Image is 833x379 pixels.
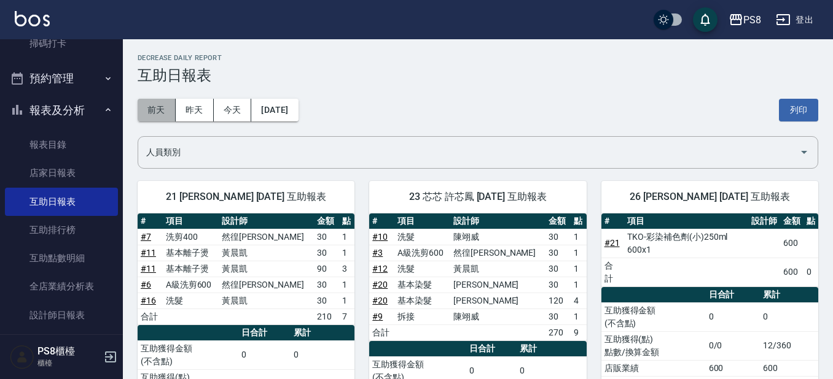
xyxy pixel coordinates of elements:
button: [DATE] [251,99,298,121]
span: 21 [PERSON_NAME] [DATE] 互助報表 [152,191,340,203]
span: 23 芯芯 許芯鳳 [DATE] 互助報表 [384,191,571,203]
a: #10 [372,232,388,242]
td: 0 [291,340,355,369]
button: save [693,7,718,32]
td: 90 [314,261,339,277]
td: 12/360 [760,331,818,360]
td: 黃晨凱 [219,261,314,277]
th: 項目 [624,213,748,229]
td: 0 [760,302,818,331]
td: 合計 [369,324,394,340]
button: Open [794,142,814,162]
td: 陳翊威 [450,229,546,245]
input: 人員名稱 [143,142,794,163]
td: [PERSON_NAME] [450,293,546,308]
td: A級洗剪600 [394,245,450,261]
td: 1 [339,245,355,261]
td: 600 [706,360,760,376]
td: 然徨[PERSON_NAME] [450,245,546,261]
td: 1 [571,245,587,261]
td: 合計 [601,258,625,286]
th: 點 [804,213,818,229]
button: PS8 [724,7,766,33]
th: # [601,213,625,229]
td: 30 [314,293,339,308]
td: 店販業績 [601,360,706,376]
th: 點 [571,213,587,229]
td: 3 [339,261,355,277]
p: 櫃檯 [37,358,100,369]
a: #11 [141,248,156,258]
button: 前天 [138,99,176,121]
th: 日合計 [466,341,517,357]
a: #20 [372,280,388,289]
th: 日合計 [706,287,760,303]
table: a dense table [369,213,586,341]
th: 累計 [291,325,355,341]
img: Logo [15,11,50,26]
a: 店家日報表 [5,159,118,187]
a: #12 [372,264,388,274]
th: 項目 [163,213,219,229]
td: 基本離子燙 [163,245,219,261]
td: 30 [546,229,571,245]
th: 項目 [394,213,450,229]
td: 黃晨凱 [219,293,314,308]
td: 30 [546,277,571,293]
th: 日合計 [238,325,291,341]
th: 設計師 [219,213,314,229]
td: 洗髮 [394,261,450,277]
td: 600 [760,360,818,376]
td: 1 [571,229,587,245]
table: a dense table [601,213,818,287]
td: 30 [314,245,339,261]
h3: 互助日報表 [138,67,818,84]
td: 1 [339,277,355,293]
td: 30 [546,245,571,261]
td: 互助獲得金額 (不含點) [138,340,238,369]
td: 4 [571,293,587,308]
td: 600 [780,229,804,258]
td: 1 [339,293,355,308]
a: #11 [141,264,156,274]
td: 洗髮 [394,229,450,245]
td: 30 [314,277,339,293]
td: 然徨[PERSON_NAME] [219,277,314,293]
td: 洗髮 [163,293,219,308]
table: a dense table [138,213,354,325]
td: 120 [546,293,571,308]
button: 昨天 [176,99,214,121]
th: 金額 [780,213,804,229]
td: TKO-彩染補色劑(小)250ml 600x1 [624,229,748,258]
a: 互助排行榜 [5,216,118,244]
td: 基本染髮 [394,293,450,308]
a: #16 [141,296,156,305]
td: 合計 [138,308,163,324]
td: 1 [571,308,587,324]
a: #3 [372,248,383,258]
button: 報表及分析 [5,94,118,126]
th: 累計 [760,287,818,303]
th: 設計師 [748,213,780,229]
th: 累計 [517,341,586,357]
td: 1 [571,261,587,277]
button: 列印 [779,99,818,121]
td: 然徨[PERSON_NAME] [219,229,314,245]
h2: Decrease Daily Report [138,54,818,62]
a: #7 [141,232,151,242]
td: A級洗剪600 [163,277,219,293]
td: 陳翊威 [450,308,546,324]
a: 互助日報表 [5,188,118,216]
a: 設計師日報表 [5,301,118,329]
th: 金額 [546,213,571,229]
td: 30 [314,229,339,245]
td: 210 [314,308,339,324]
div: PS8 [743,12,761,28]
td: 互助獲得金額 (不含點) [601,302,706,331]
td: 600 [780,258,804,286]
td: 30 [546,261,571,277]
td: 270 [546,324,571,340]
td: 9 [571,324,587,340]
th: 金額 [314,213,339,229]
th: 設計師 [450,213,546,229]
